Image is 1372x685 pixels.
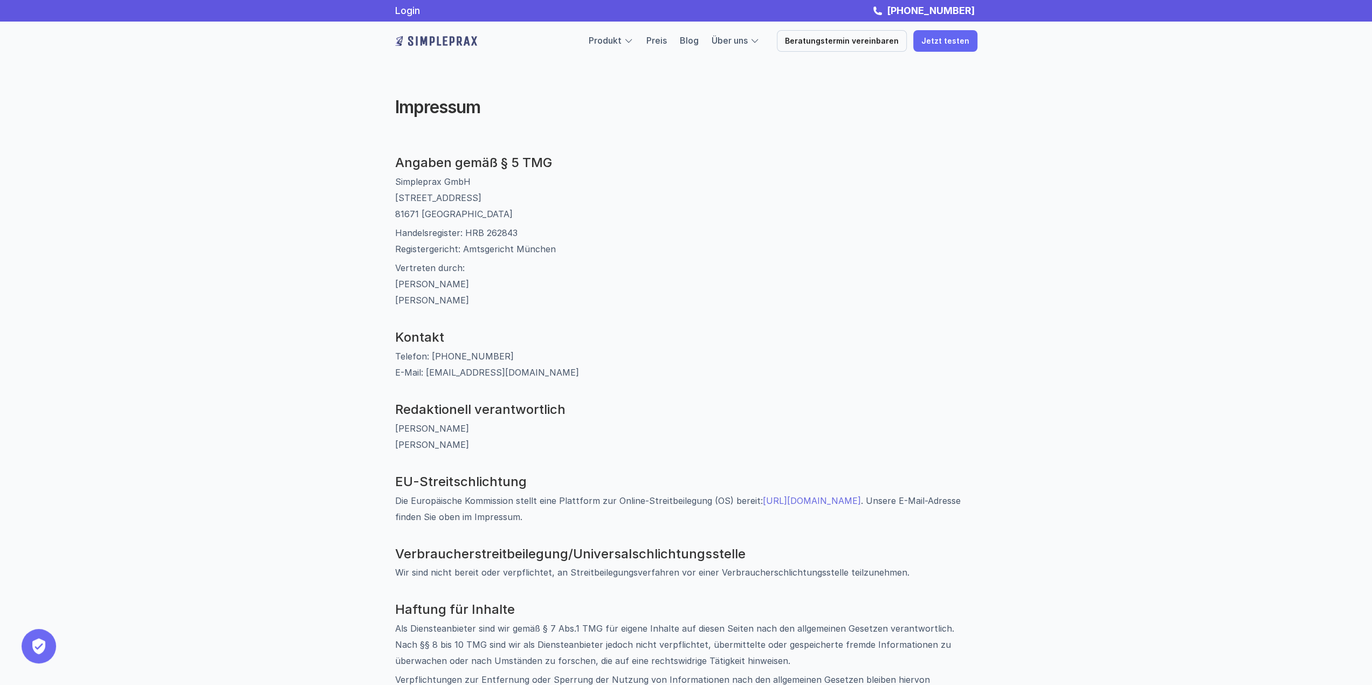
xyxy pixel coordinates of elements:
a: Beratungstermin vereinbaren [777,30,907,52]
a: Preis [646,35,667,46]
h3: Verbraucher­streit­beilegung/Universal­schlichtungs­stelle [395,546,977,562]
p: Als Diensteanbieter sind wir gemäß § 7 Abs.1 TMG für eigene Inhalte auf diesen Seiten nach den al... [395,620,977,669]
h3: Angaben gemäß § 5 TMG [395,155,977,171]
strong: [PHONE_NUMBER] [887,5,975,16]
a: Blog [680,35,699,46]
a: [PHONE_NUMBER] [884,5,977,16]
a: Über uns [712,35,748,46]
p: Wir sind nicht bereit oder verpflichtet, an Streitbeilegungsverfahren vor einer Verbraucherschlic... [395,564,977,580]
a: Jetzt testen [913,30,977,52]
p: Vertreten durch: [PERSON_NAME] [PERSON_NAME] [395,260,977,308]
p: Simpleprax GmbH [STREET_ADDRESS] 81671 [GEOGRAPHIC_DATA] [395,174,977,222]
h2: Impressum [395,97,799,117]
h3: Kontakt [395,330,977,345]
p: Jetzt testen [921,37,969,46]
p: [PERSON_NAME] [PERSON_NAME] [395,420,977,453]
h3: Redaktionell verantwortlich [395,402,977,418]
p: Die Europäische Kommission stellt eine Plattform zur Online-Streitbeilegung (OS) bereit: . Unsere... [395,493,977,525]
p: Handelsregister: HRB 262843 Registergericht: Amtsgericht München [395,225,977,257]
a: Login [395,5,420,16]
h3: Haftung für Inhalte [395,602,977,618]
a: [URL][DOMAIN_NAME] [763,495,861,506]
p: Telefon: [PHONE_NUMBER] E-Mail: [EMAIL_ADDRESS][DOMAIN_NAME] [395,348,977,380]
p: Beratungstermin vereinbaren [785,37,899,46]
a: Produkt [589,35,622,46]
h3: EU-Streitschlichtung [395,474,977,490]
